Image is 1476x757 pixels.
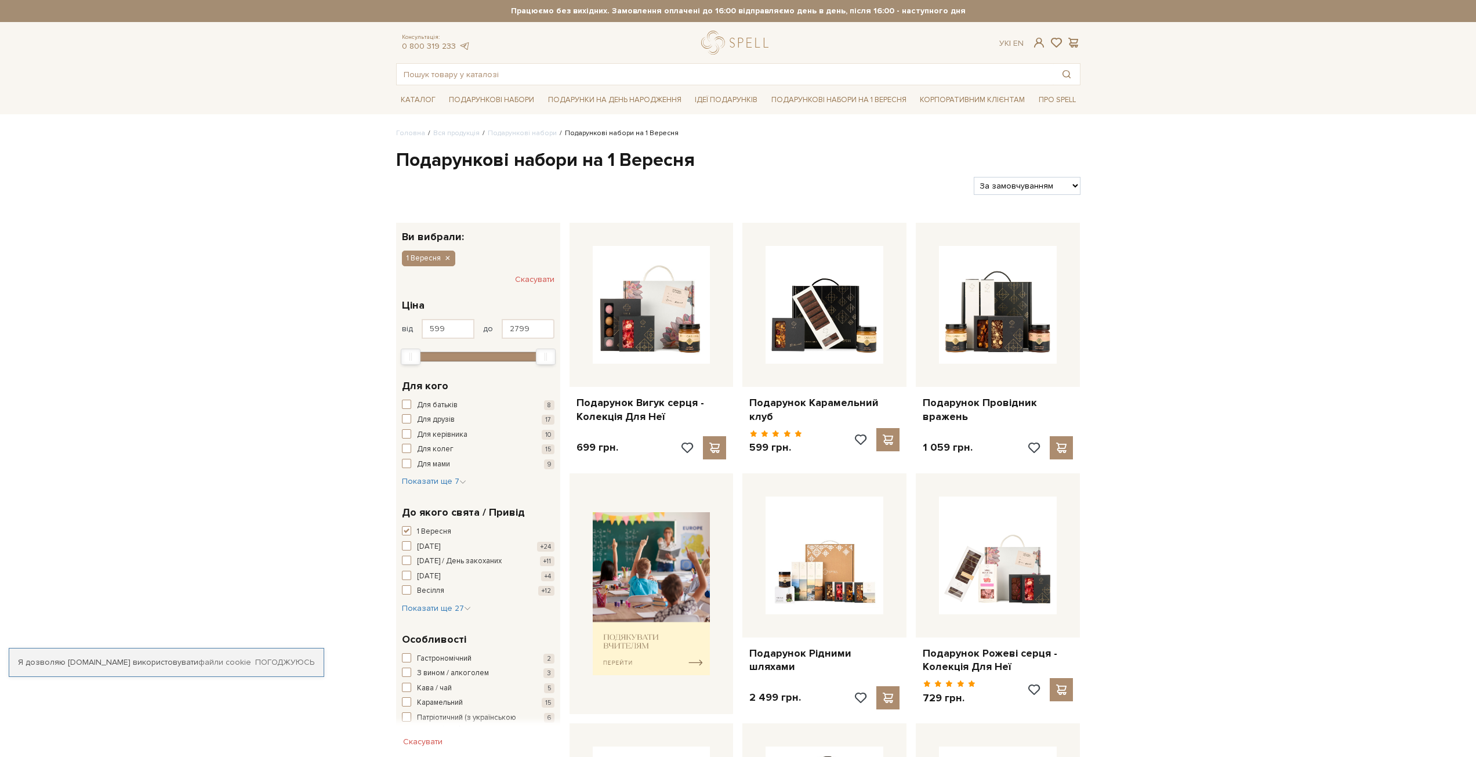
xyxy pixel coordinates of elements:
[538,586,554,596] span: +12
[915,90,1029,110] a: Корпоративним клієнтам
[402,683,554,694] button: Кава / чай 5
[417,683,452,694] span: Кава / чай
[417,585,444,597] span: Весілля
[417,653,472,665] span: Гастрономічний
[397,64,1053,85] input: Пошук товару у каталозі
[396,129,425,137] a: Головна
[542,415,554,425] span: 17
[923,441,973,454] p: 1 059 грн.
[407,253,441,263] span: 1 Вересня
[923,396,1073,423] a: Подарунок Провідник вражень
[417,459,450,470] span: Для мами
[542,698,554,708] span: 15
[536,349,556,365] div: Max
[923,647,1073,674] a: Подарунок Рожеві серця - Колекція Для Неї
[402,585,554,597] button: Весілля +12
[544,459,554,469] span: 9
[402,378,448,394] span: Для кого
[417,414,455,426] span: Для друзів
[749,691,801,704] p: 2 499 грн.
[417,541,440,553] span: [DATE]
[255,657,314,668] a: Погоджуюсь
[402,603,471,614] button: Показати ще 27
[576,441,618,454] p: 699 грн.
[402,324,413,334] span: від
[417,668,489,679] span: З вином / алкоголем
[396,223,560,242] div: Ви вибрали:
[417,556,502,567] span: [DATE] / День закоханих
[542,430,554,440] span: 10
[483,324,493,334] span: до
[690,91,762,109] a: Ідеї подарунків
[402,668,554,679] button: З вином / алкоголем 3
[749,396,900,423] a: Подарунок Карамельний клуб
[540,556,554,566] span: +11
[402,251,455,266] button: 1 Вересня
[198,657,251,667] a: файли cookie
[1053,64,1080,85] button: Пошук товару у каталозі
[543,654,554,664] span: 2
[401,349,420,365] div: Min
[402,459,554,470] button: Для мами 9
[402,603,471,613] span: Показати ще 27
[417,400,458,411] span: Для батьків
[488,129,557,137] a: Подарункові набори
[444,91,539,109] a: Подарункові набори
[433,129,480,137] a: Вся продукція
[422,319,474,339] input: Ціна
[402,476,466,487] button: Показати ще 7
[417,429,467,441] span: Для керівника
[402,298,425,313] span: Ціна
[542,444,554,454] span: 15
[402,476,466,486] span: Показати ще 7
[417,444,454,455] span: Для колег
[396,91,440,109] a: Каталог
[396,733,449,751] button: Скасувати
[593,512,710,675] img: banner
[402,653,554,665] button: Гастрономічний 2
[402,712,554,735] button: Патріотичний (з українською символікою) 6
[515,270,554,289] button: Скасувати
[576,396,727,423] a: Подарунок Вигук серця - Колекція Для Неї
[749,647,900,674] a: Подарунок Рідними шляхами
[396,6,1080,16] strong: Працюємо без вихідних. Замовлення оплачені до 16:00 відправляємо день в день, після 16:00 - насту...
[402,571,554,582] button: [DATE] +4
[502,319,554,339] input: Ціна
[9,657,324,668] div: Я дозволяю [DOMAIN_NAME] використовувати
[459,41,470,51] a: telegram
[402,34,470,41] span: Консультація:
[396,148,1080,173] h1: Подарункові набори на 1 Вересня
[402,41,456,51] a: 0 800 319 233
[402,400,554,411] button: Для батьків 8
[544,683,554,693] span: 5
[402,541,554,553] button: [DATE] +24
[417,526,451,538] span: 1 Вересня
[557,128,679,139] li: Подарункові набори на 1 Вересня
[417,697,463,709] span: Карамельний
[417,712,523,735] span: Патріотичний (з українською символікою)
[544,713,554,723] span: 6
[999,38,1024,49] div: Ук
[402,632,466,647] span: Особливості
[402,429,554,441] button: Для керівника 10
[402,556,554,567] button: [DATE] / День закоханих +11
[543,91,686,109] a: Подарунки на День народження
[402,505,525,520] span: До якого свята / Привід
[1034,91,1080,109] a: Про Spell
[749,441,802,454] p: 599 грн.
[417,571,440,582] span: [DATE]
[701,31,774,55] a: logo
[767,90,911,110] a: Подарункові набори на 1 Вересня
[402,444,554,455] button: Для колег 15
[923,691,975,705] p: 729 грн.
[1013,38,1024,48] a: En
[402,526,554,538] button: 1 Вересня
[541,571,554,581] span: +4
[1009,38,1011,48] span: |
[544,400,554,410] span: 8
[543,668,554,678] span: 3
[402,414,554,426] button: Для друзів 17
[402,697,554,709] button: Карамельний 15
[537,542,554,552] span: +24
